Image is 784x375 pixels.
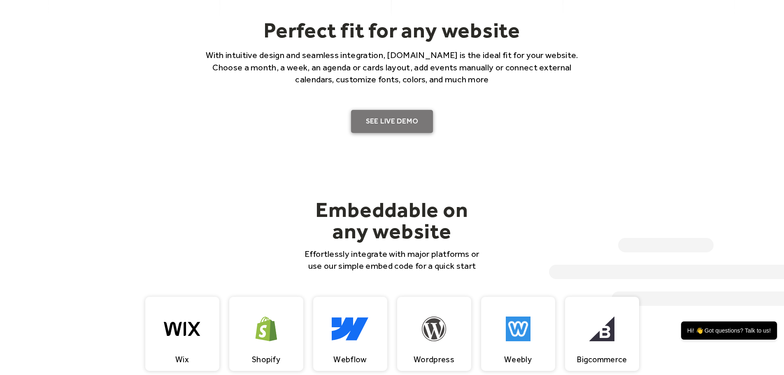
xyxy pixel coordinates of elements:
[175,354,189,364] div: Wix
[351,110,433,133] a: SEE LIVE DEMO
[333,354,366,364] div: Webflow
[145,297,219,371] a: Wix
[397,297,471,371] a: Wordpress
[195,49,590,85] p: With intuitive design and seamless integration, [DOMAIN_NAME] is the ideal fit for your website. ...
[414,354,454,364] div: Wordpress
[481,297,555,371] a: Weebly
[300,199,484,242] h2: Embeddable on any website
[252,354,280,364] div: Shopify
[565,297,639,371] a: Bigcommerce
[229,297,303,371] a: Shopify
[195,17,590,43] h2: Perfect fit for any website
[300,248,484,272] p: Effortlessly integrate with major platforms or use our simple embed code for a quick start
[577,354,627,364] div: Bigcommerce
[313,297,387,371] a: Webflow
[504,354,532,364] div: Weebly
